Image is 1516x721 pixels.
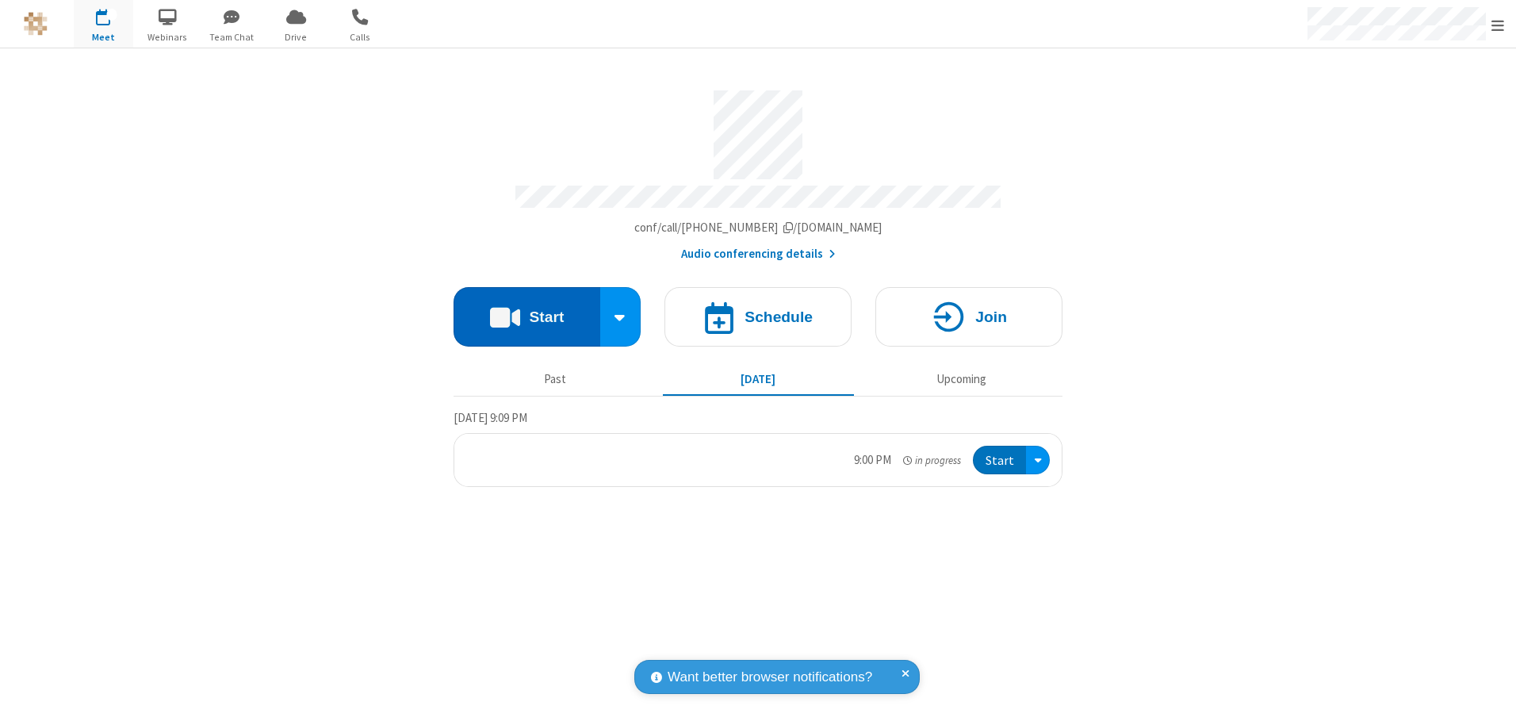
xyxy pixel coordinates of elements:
[681,245,836,263] button: Audio conferencing details
[866,364,1057,394] button: Upcoming
[634,219,882,237] button: Copy my meeting room linkCopy my meeting room link
[202,30,262,44] span: Team Chat
[454,79,1062,263] section: Account details
[107,9,117,21] div: 1
[24,12,48,36] img: QA Selenium DO NOT DELETE OR CHANGE
[454,287,600,347] button: Start
[266,30,326,44] span: Drive
[664,287,852,347] button: Schedule
[460,364,651,394] button: Past
[454,410,527,425] span: [DATE] 9:09 PM
[74,30,133,44] span: Meet
[634,220,882,235] span: Copy my meeting room link
[875,287,1062,347] button: Join
[854,451,891,470] div: 9:00 PM
[745,309,813,324] h4: Schedule
[973,446,1026,475] button: Start
[600,287,641,347] div: Start conference options
[668,667,872,688] span: Want better browser notifications?
[454,408,1062,488] section: Today's Meetings
[975,309,1007,324] h4: Join
[331,30,390,44] span: Calls
[1026,446,1050,475] div: Open menu
[138,30,197,44] span: Webinars
[903,453,961,468] em: in progress
[529,309,564,324] h4: Start
[663,364,854,394] button: [DATE]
